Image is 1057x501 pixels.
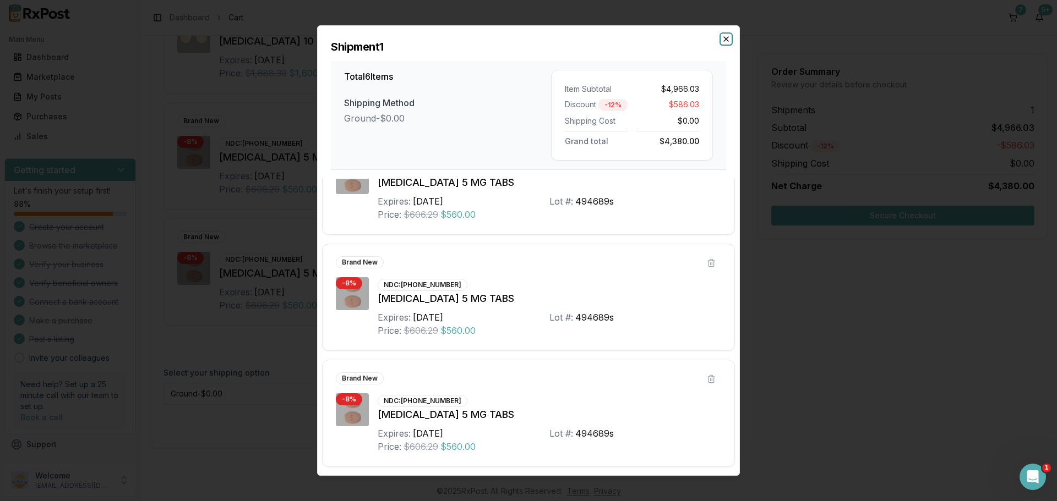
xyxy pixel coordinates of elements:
[378,208,401,221] div: Price:
[549,427,573,440] div: Lot #:
[378,311,411,324] div: Expires:
[344,70,551,83] h3: Total 6 Items
[413,311,443,324] div: [DATE]
[378,440,401,453] div: Price:
[575,311,614,324] div: 494689s
[378,407,721,422] div: [MEDICAL_DATA] 5 MG TABS
[336,393,369,426] img: Eliquis 5 MG TABS
[378,195,411,208] div: Expires:
[336,161,369,194] img: Eliquis 5 MG TABS
[636,115,699,126] div: $0.00
[598,99,628,111] div: - 12 %
[378,279,467,291] div: NDC: [PHONE_NUMBER]
[660,134,699,146] span: $4,380.00
[565,115,628,126] div: Shipping Cost
[378,175,721,190] div: [MEDICAL_DATA] 5 MG TABS
[575,427,614,440] div: 494689s
[336,256,384,268] div: Brand New
[636,84,699,95] div: $4,966.03
[331,39,726,54] h2: Shipment 1
[565,134,608,146] span: Grand total
[336,393,362,405] div: - 8 %
[404,324,438,337] span: $606.29
[378,324,401,337] div: Price:
[413,427,443,440] div: [DATE]
[636,99,699,111] div: $586.03
[549,311,573,324] div: Lot #:
[336,277,362,289] div: - 8 %
[575,195,614,208] div: 494689s
[549,195,573,208] div: Lot #:
[565,99,596,111] span: Discount
[344,112,551,125] div: Ground - $0.00
[336,277,369,310] img: Eliquis 5 MG TABS
[440,440,476,453] span: $560.00
[378,291,721,306] div: [MEDICAL_DATA] 5 MG TABS
[404,440,438,453] span: $606.29
[1020,464,1046,490] iframe: Intercom live chat
[440,324,476,337] span: $560.00
[404,208,438,221] span: $606.29
[344,96,551,109] div: Shipping Method
[413,195,443,208] div: [DATE]
[565,84,628,95] div: Item Subtotal
[336,372,384,384] div: Brand New
[1042,464,1051,472] span: 1
[440,208,476,221] span: $560.00
[378,427,411,440] div: Expires:
[378,395,467,407] div: NDC: [PHONE_NUMBER]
